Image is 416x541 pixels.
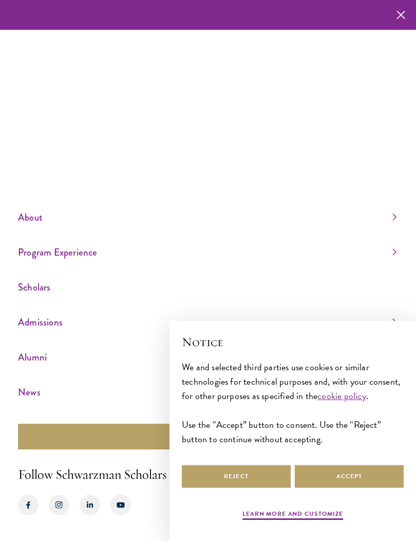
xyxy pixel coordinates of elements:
[18,465,398,484] h2: Follow Schwarzman Scholars
[18,314,396,331] a: Admissions
[295,465,404,488] button: Accept
[18,244,396,261] a: Program Experience
[18,384,396,401] a: News
[242,509,343,521] button: Learn more and customize
[182,360,404,446] div: We and selected third parties use cookies or similar technologies for technical purposes and, wit...
[18,349,396,366] a: Alumni
[182,465,291,488] button: Reject
[18,424,398,449] button: STAY UPDATED
[182,333,404,351] h2: Notice
[18,279,396,296] a: Scholars
[18,209,396,226] a: About
[317,389,366,403] a: cookie policy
